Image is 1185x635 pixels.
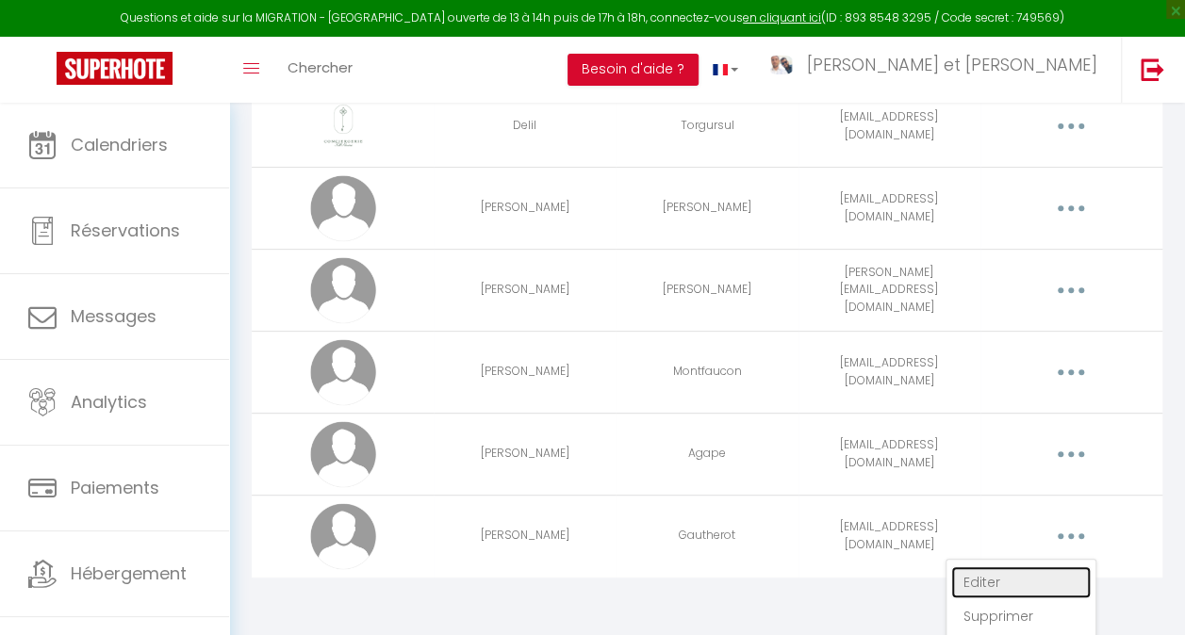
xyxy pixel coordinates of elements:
[71,476,159,499] span: Paiements
[807,53,1097,76] span: [PERSON_NAME] et [PERSON_NAME]
[310,339,376,405] img: avatar.png
[71,562,187,585] span: Hébergement
[616,85,798,167] td: Torgursul
[1141,57,1164,81] img: logout
[798,167,980,249] td: [EMAIL_ADDRESS][DOMAIN_NAME]
[273,37,367,103] a: Chercher
[310,421,376,487] img: avatar.png
[951,566,1091,598] a: Editer
[951,600,1091,632] a: Supprimer
[434,495,616,577] td: [PERSON_NAME]
[71,219,180,242] span: Réservations
[434,331,616,413] td: [PERSON_NAME]
[616,167,798,249] td: [PERSON_NAME]
[288,57,353,77] span: Chercher
[434,85,616,167] td: Delil
[71,304,156,328] span: Messages
[752,37,1121,103] a: ... [PERSON_NAME] et [PERSON_NAME]
[434,249,616,331] td: [PERSON_NAME]
[310,503,376,569] img: avatar.png
[434,413,616,495] td: [PERSON_NAME]
[71,390,147,414] span: Analytics
[310,93,376,159] img: 17313238284017.png
[798,331,980,413] td: [EMAIL_ADDRESS][DOMAIN_NAME]
[310,175,376,241] img: avatar.png
[310,257,376,323] img: avatar.png
[616,413,798,495] td: Agape
[743,9,821,25] a: en cliquant ici
[766,56,795,74] img: ...
[798,85,980,167] td: [EMAIL_ADDRESS][DOMAIN_NAME]
[798,495,980,577] td: [EMAIL_ADDRESS][DOMAIN_NAME]
[57,52,173,85] img: Super Booking
[616,495,798,577] td: Gautherot
[798,249,980,331] td: [PERSON_NAME][EMAIL_ADDRESS][DOMAIN_NAME]
[616,331,798,413] td: Montfaucon
[616,249,798,331] td: [PERSON_NAME]
[798,413,980,495] td: [EMAIL_ADDRESS][DOMAIN_NAME]
[568,54,699,86] button: Besoin d'aide ?
[71,133,168,156] span: Calendriers
[434,167,616,249] td: [PERSON_NAME]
